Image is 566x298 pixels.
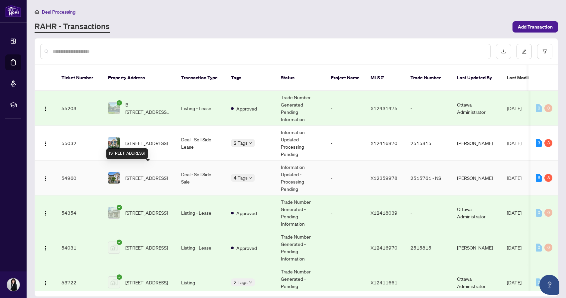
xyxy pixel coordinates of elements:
td: Listing - Lease [176,230,226,265]
td: 54031 [56,230,103,265]
td: Trade Number Generated - Pending Information [276,195,325,230]
span: home [35,10,39,14]
th: Status [276,65,325,91]
span: filter [542,49,547,54]
span: down [249,176,252,180]
span: [DATE] [507,105,521,111]
img: thumbnail-img [108,277,120,288]
td: 54354 [56,195,103,230]
span: 4 Tags [234,174,248,182]
th: Transaction Type [176,65,226,91]
td: 2515761 - NS [405,161,452,195]
img: Logo [43,106,48,112]
span: X12416970 [371,140,397,146]
span: download [501,49,506,54]
span: down [249,141,252,145]
span: 2 Tags [234,278,248,286]
button: download [496,44,511,59]
div: 0 [536,209,542,217]
span: Last Modified Date [507,74,547,81]
div: 0 [544,104,552,112]
span: [DATE] [507,140,521,146]
td: Ottawa Administrator [452,91,502,126]
th: Last Modified Date [502,65,561,91]
img: Logo [43,280,48,286]
td: - [325,230,365,265]
th: Last Updated By [452,65,502,91]
td: Listing - Lease [176,91,226,126]
th: Property Address [103,65,176,91]
td: Deal - Sell Side Lease [176,126,226,161]
span: check-circle [117,205,122,210]
img: thumbnail-img [108,242,120,253]
img: Logo [43,176,48,181]
span: check-circle [117,240,122,245]
span: [STREET_ADDRESS] [125,209,168,216]
td: - [405,91,452,126]
button: Open asap [539,275,559,295]
td: Trade Number Generated - Pending Information [276,230,325,265]
span: [STREET_ADDRESS] [125,244,168,251]
th: MLS # [365,65,405,91]
span: [DATE] [507,210,521,216]
img: logo [5,5,21,17]
span: Add Transaction [518,22,553,32]
span: Approved [236,244,257,252]
span: X12418039 [371,210,397,216]
span: X12411661 [371,279,397,285]
span: Approved [236,105,257,112]
div: 0 [536,104,542,112]
div: 0 [536,278,542,286]
td: 2515815 [405,126,452,161]
td: - [325,195,365,230]
td: [PERSON_NAME] [452,126,502,161]
td: [PERSON_NAME] [452,230,502,265]
td: - [325,161,365,195]
span: edit [522,49,526,54]
th: Project Name [325,65,365,91]
img: Logo [43,211,48,216]
span: Approved [236,209,257,217]
td: 55203 [56,91,103,126]
div: 8 [544,174,552,182]
td: [PERSON_NAME] [452,161,502,195]
td: Trade Number Generated - Pending Information [276,91,325,126]
img: Profile Icon [7,278,20,291]
a: RAHR - Transactions [35,21,110,33]
img: Logo [43,246,48,251]
button: Logo [40,277,51,288]
span: [DATE] [507,245,521,251]
button: Logo [40,173,51,183]
span: X12359978 [371,175,397,181]
button: Logo [40,103,51,113]
div: 0 [544,209,552,217]
img: thumbnail-img [108,172,120,184]
th: Tags [226,65,276,91]
div: 0 [536,244,542,252]
td: Ottawa Administrator [452,195,502,230]
td: - [405,195,452,230]
td: - [325,126,365,161]
div: 3 [544,139,552,147]
div: 0 [544,244,552,252]
span: check-circle [117,274,122,280]
div: 6 [536,174,542,182]
td: Information Updated - Processing Pending [276,126,325,161]
span: X12416970 [371,245,397,251]
button: edit [516,44,532,59]
button: Logo [40,138,51,148]
span: [STREET_ADDRESS] [125,279,168,286]
td: 55032 [56,126,103,161]
td: 2515815 [405,230,452,265]
span: [DATE] [507,175,521,181]
button: filter [537,44,552,59]
button: Logo [40,207,51,218]
div: 3 [536,139,542,147]
td: Information Updated - Processing Pending [276,161,325,195]
img: Logo [43,141,48,146]
span: [STREET_ADDRESS] [125,174,168,182]
span: [STREET_ADDRESS] [125,139,168,147]
td: Listing - Lease [176,195,226,230]
span: down [249,281,252,284]
span: check-circle [117,100,122,106]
